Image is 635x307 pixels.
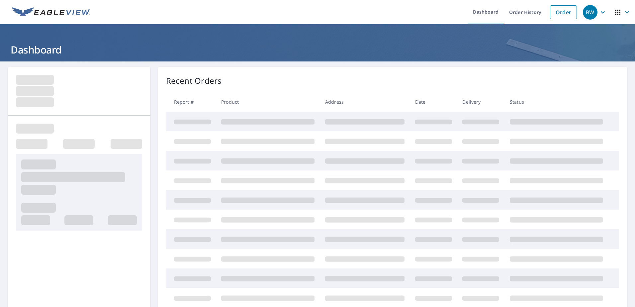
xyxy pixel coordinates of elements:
div: BW [583,5,597,20]
img: EV Logo [12,7,90,17]
th: Delivery [457,92,504,112]
th: Product [216,92,320,112]
th: Date [410,92,457,112]
h1: Dashboard [8,43,627,56]
th: Report # [166,92,216,112]
th: Address [320,92,410,112]
a: Order [550,5,577,19]
p: Recent Orders [166,75,222,87]
th: Status [504,92,608,112]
